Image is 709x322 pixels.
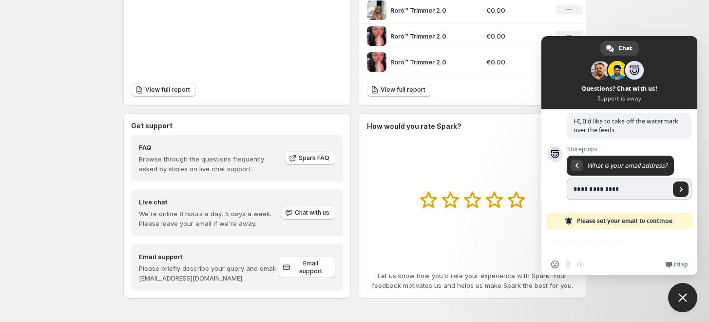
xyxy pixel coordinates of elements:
a: View full report [132,83,196,97]
p: €0.00 [486,57,544,67]
h4: Email support [139,252,279,262]
img: Roró™ Trimmer 2.0 [367,0,386,20]
h4: Live chat [139,197,280,207]
a: Spark FAQ [285,151,335,165]
img: Roró™ Trimmer 2.0 [367,26,386,46]
p: Let us know how you'd rate your experience with Spark. Your feedback motivates us and helps us ma... [367,271,578,290]
a: Chat [600,41,639,56]
h3: Get support [131,121,172,131]
p: Roró™ Trimmer 2.0 [390,5,463,15]
span: What is your email address? [587,161,667,170]
p: €0.00 [486,5,544,15]
a: Email support [279,257,335,278]
p: Roró™ Trimmer 2.0 [390,57,463,67]
span: Chat [618,41,632,56]
a: Crisp [665,261,688,268]
span: Chat with us [295,209,329,217]
a: View full report [367,83,431,97]
img: Roró™ Trimmer 2.0 [367,52,386,72]
p: Roró™ Trimmer 2.0 [390,31,463,41]
button: Chat with us [281,206,335,220]
span: Email support [292,260,329,275]
p: We're online 8 hours a day, 5 days a week. Please leave your email if we're away. [139,209,280,228]
input: Enter your email address... [567,179,670,200]
p: Browse through the questions frequently asked by stores on live chat support. [139,154,278,174]
span: Crisp [673,261,688,268]
span: Please set your email to continue. [577,213,674,229]
span: Insert an emoji [551,261,559,268]
h4: FAQ [139,142,278,152]
span: HI, Ii'd like to take off the watermark over the feeds [574,117,678,134]
span: Storeprops [567,146,691,153]
a: Send [673,181,689,197]
a: Close chat [668,283,697,312]
p: €0.00 [486,31,544,41]
span: Spark FAQ [299,154,329,162]
span: View full report [145,86,190,94]
p: Please briefly describe your query and email [EMAIL_ADDRESS][DOMAIN_NAME]. [139,263,279,283]
span: View full report [381,86,425,94]
h3: How would you rate Spark? [367,121,461,131]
